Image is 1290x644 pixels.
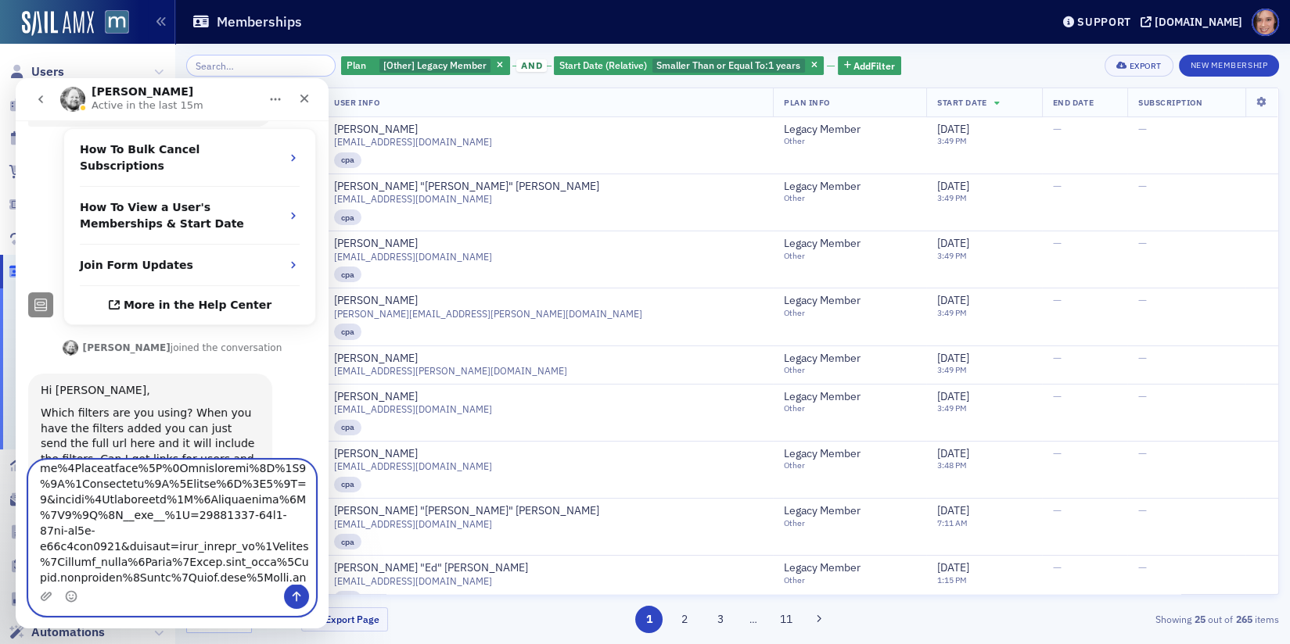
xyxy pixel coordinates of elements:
[838,56,902,76] button: AddFilter
[784,403,875,413] div: Other
[334,504,599,518] a: [PERSON_NAME] "[PERSON_NAME]" [PERSON_NAME]
[334,324,361,339] div: cpa
[1233,612,1255,626] strong: 265
[49,166,300,208] div: Join Form Updates
[784,251,875,261] div: Other
[9,196,107,213] a: Registrations
[1138,122,1147,136] span: —
[13,295,257,414] div: Hi [PERSON_NAME],Which filters are you using? When you have the filters added you can just send t...
[334,365,567,377] span: [EMAIL_ADDRESS][PERSON_NAME][DOMAIN_NAME]
[25,327,244,404] div: Which filters are you using? When you have the filters added you can just send the full url here ...
[1138,389,1147,403] span: —
[1141,16,1248,27] button: [DOMAIN_NAME]
[1053,179,1062,193] span: —
[772,606,800,633] button: 11
[768,59,800,71] span: 1 years
[516,59,547,72] span: and
[105,10,129,34] img: SailAMX
[1138,97,1202,108] span: Subscription
[334,591,361,606] div: cpa
[16,78,329,628] iframe: Intercom live chat
[784,308,875,318] div: Other
[49,512,62,524] button: Emoji picker
[31,624,105,641] span: Automations
[784,390,875,404] a: Legacy Member
[301,607,388,631] button: Export Page
[784,561,875,575] a: Legacy Member
[9,591,92,608] a: E-Learning
[1053,293,1062,307] span: —
[742,612,764,626] span: …
[9,130,135,147] a: Events & Products
[268,506,293,531] button: Send a message…
[784,193,875,203] div: Other
[334,308,642,320] span: [PERSON_NAME][EMAIL_ADDRESS][PERSON_NAME][DOMAIN_NAME]
[9,524,77,541] a: Content
[1053,560,1062,574] span: —
[334,518,492,530] span: [EMAIL_ADDRESS][DOMAIN_NAME]
[706,606,734,633] button: 3
[1129,62,1161,70] div: Export
[784,447,875,461] a: Legacy Member
[1252,9,1279,36] span: Profile
[937,135,967,146] time: 3:49 PM
[334,403,492,415] span: [EMAIL_ADDRESS][DOMAIN_NAME]
[784,518,875,528] div: Other
[559,59,647,71] span: Start Date (Relative)
[937,179,969,193] span: [DATE]
[9,263,108,280] a: Memberships
[937,402,967,413] time: 3:49 PM
[853,59,895,73] span: Add Filter
[1053,122,1062,136] span: —
[334,180,599,194] div: [PERSON_NAME] "[PERSON_NAME]" [PERSON_NAME]
[25,305,244,320] div: Hi [PERSON_NAME],
[334,267,361,282] div: cpa
[784,180,875,194] a: Legacy Member
[937,351,969,365] span: [DATE]
[784,123,875,137] a: Legacy Member
[334,294,418,308] a: [PERSON_NAME]
[334,447,418,461] a: [PERSON_NAME]
[186,55,336,77] input: Search…
[1053,446,1062,460] span: —
[937,122,969,136] span: [DATE]
[334,97,379,108] span: User Info
[1138,446,1147,460] span: —
[22,11,94,36] img: SailAMX
[334,237,418,251] a: [PERSON_NAME]
[334,561,528,575] a: [PERSON_NAME] "Ed" [PERSON_NAME]
[1053,351,1062,365] span: —
[217,13,302,31] h1: Memberships
[31,63,64,80] span: Users
[1138,560,1147,574] span: —
[784,97,830,108] span: Plan Info
[334,352,418,366] a: [PERSON_NAME]
[94,10,129,37] a: View Homepage
[334,209,361,225] div: cpa
[1105,55,1173,77] button: Export
[1138,236,1147,250] span: —
[937,460,967,470] time: 3:48 PM
[1191,612,1208,626] strong: 25
[635,606,663,633] button: 1
[937,574,967,585] time: 1:15 PM
[13,259,300,295] div: Aidan says…
[1138,351,1147,365] span: —
[784,136,875,146] div: Other
[383,59,487,71] span: [Other] Legacy Member
[334,477,361,492] div: cpa
[512,59,552,72] button: and
[67,263,267,277] div: joined the conversation
[13,382,300,506] textarea: Message…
